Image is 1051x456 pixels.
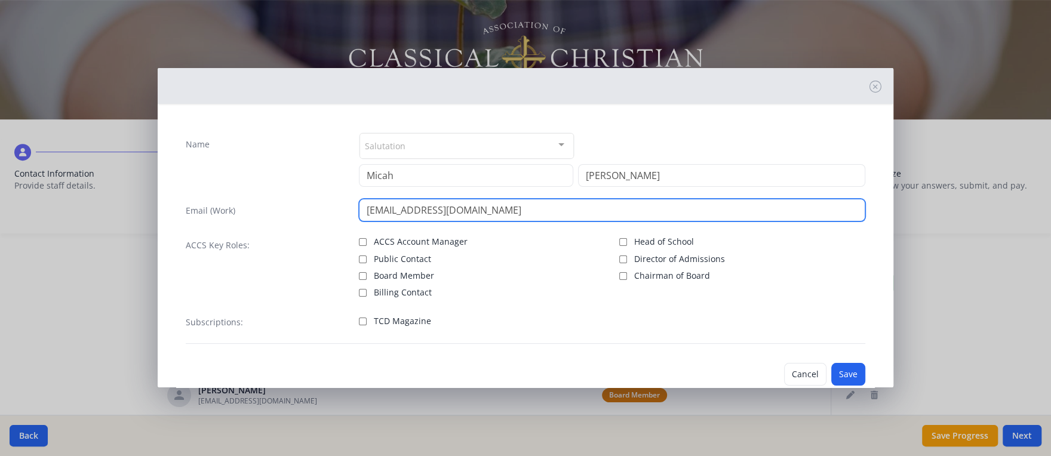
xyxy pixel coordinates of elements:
[186,239,250,251] label: ACCS Key Roles:
[634,236,694,248] span: Head of School
[784,363,826,386] button: Cancel
[359,238,367,246] input: ACCS Account Manager
[374,315,431,327] span: TCD Magazine
[359,164,573,187] input: First Name
[186,316,243,328] label: Subscriptions:
[186,138,210,150] label: Name
[365,138,405,152] span: Salutation
[374,270,434,282] span: Board Member
[634,253,725,265] span: Director of Admissions
[619,255,627,263] input: Director of Admissions
[359,272,367,280] input: Board Member
[619,238,627,246] input: Head of School
[619,272,627,280] input: Chairman of Board
[359,199,866,221] input: contact@site.com
[186,205,235,217] label: Email (Work)
[359,318,367,325] input: TCD Magazine
[374,253,431,265] span: Public Contact
[578,164,865,187] input: Last Name
[359,255,367,263] input: Public Contact
[634,270,710,282] span: Chairman of Board
[374,236,468,248] span: ACCS Account Manager
[359,289,367,297] input: Billing Contact
[374,286,432,298] span: Billing Contact
[831,363,865,386] button: Save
